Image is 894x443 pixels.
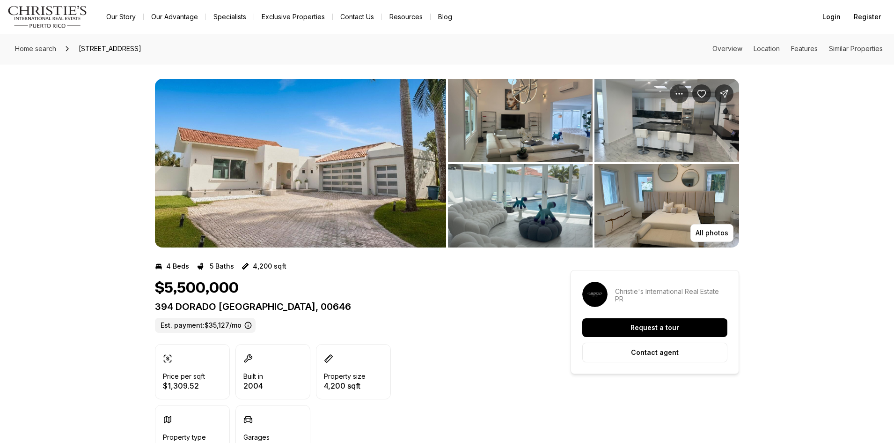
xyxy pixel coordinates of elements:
p: 2004 [243,382,263,390]
p: 4 Beds [166,263,189,270]
button: View image gallery [155,79,446,248]
a: Blog [431,10,460,23]
p: Contact agent [631,349,679,356]
button: Property options [670,84,689,103]
a: Skip to: Overview [712,45,742,53]
li: 1 of 3 [155,79,446,248]
p: Property type [163,434,206,441]
nav: Page section menu [712,45,883,53]
li: 2 of 3 [448,79,739,248]
p: 394 DORADO [GEOGRAPHIC_DATA], 00646 [155,301,537,312]
a: Skip to: Features [791,45,818,53]
span: Home search [15,45,56,53]
button: View image gallery [448,79,593,162]
h1: $5,500,000 [155,279,239,297]
p: Garages [243,434,270,441]
a: Our Advantage [144,10,205,23]
button: All photos [690,224,733,242]
button: Register [848,8,887,26]
p: Request a tour [630,324,679,331]
div: Listing Photos [155,79,739,248]
button: Contact Us [333,10,381,23]
img: logo [7,6,88,28]
button: Save Property: 394 DORADO BEACH EAST [692,84,711,103]
p: Price per sqft [163,373,205,380]
span: Register [854,13,881,21]
a: Specialists [206,10,254,23]
a: Resources [382,10,430,23]
button: View image gallery [594,164,739,248]
p: 4,200 sqft [253,263,286,270]
span: Login [822,13,841,21]
p: $1,309.52 [163,382,205,390]
button: View image gallery [448,164,593,248]
label: Est. payment: $35,127/mo [155,318,256,333]
span: [STREET_ADDRESS] [75,41,145,56]
a: Our Story [99,10,143,23]
button: 5 Baths [197,259,234,274]
button: Share Property: 394 DORADO BEACH EAST [715,84,733,103]
button: Login [817,8,846,26]
button: View image gallery [594,79,739,162]
p: 5 Baths [210,263,234,270]
a: Skip to: Similar Properties [829,45,883,53]
button: Request a tour [582,318,727,337]
p: Property size [324,373,366,380]
a: Skip to: Location [754,45,780,53]
button: Contact agent [582,343,727,362]
a: Exclusive Properties [254,10,332,23]
p: Christie's International Real Estate PR [615,288,727,303]
p: Built in [243,373,263,380]
p: 4,200 sqft [324,382,366,390]
p: All photos [696,229,728,237]
a: Home search [11,41,60,56]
